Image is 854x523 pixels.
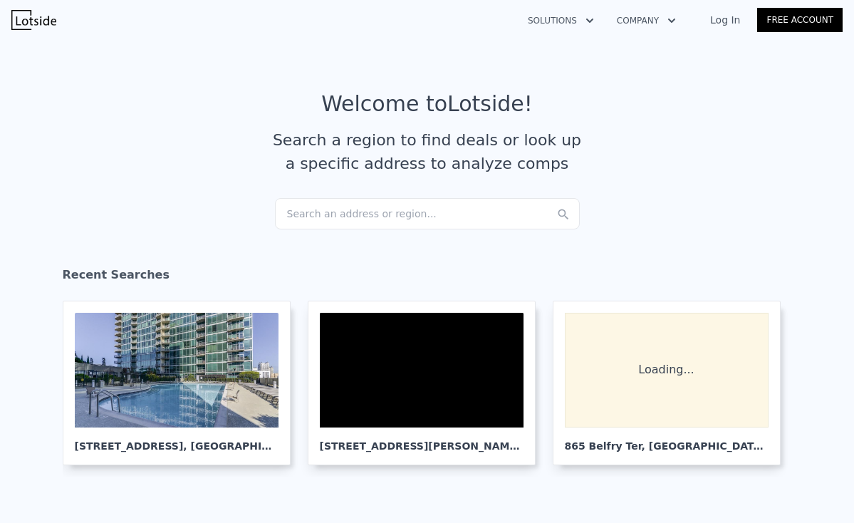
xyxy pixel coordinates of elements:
button: Company [605,8,687,33]
div: Main Display [320,313,524,428]
div: [STREET_ADDRESS][PERSON_NAME] , [GEOGRAPHIC_DATA] [320,428,524,453]
div: Search an address or region... [275,198,580,229]
a: Map [STREET_ADDRESS][PERSON_NAME], [GEOGRAPHIC_DATA] [308,301,547,465]
a: Log In [693,13,757,27]
div: Welcome to Lotside ! [321,91,533,117]
div: Recent Searches [63,255,792,301]
a: Free Account [757,8,843,32]
div: Loading... [565,313,769,428]
div: [STREET_ADDRESS] , [GEOGRAPHIC_DATA] [75,428,278,453]
div: 865 Belfry Ter , [GEOGRAPHIC_DATA] [565,428,769,453]
button: Solutions [516,8,605,33]
div: Map [320,313,524,428]
span: , GA 30213 [766,440,823,452]
img: Lotside [11,10,56,30]
a: Loading... 865 Belfry Ter, [GEOGRAPHIC_DATA],GA 30213 [553,301,792,465]
a: [STREET_ADDRESS], [GEOGRAPHIC_DATA] [63,301,302,465]
div: Search a region to find deals or look up a specific address to analyze comps [268,128,587,175]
